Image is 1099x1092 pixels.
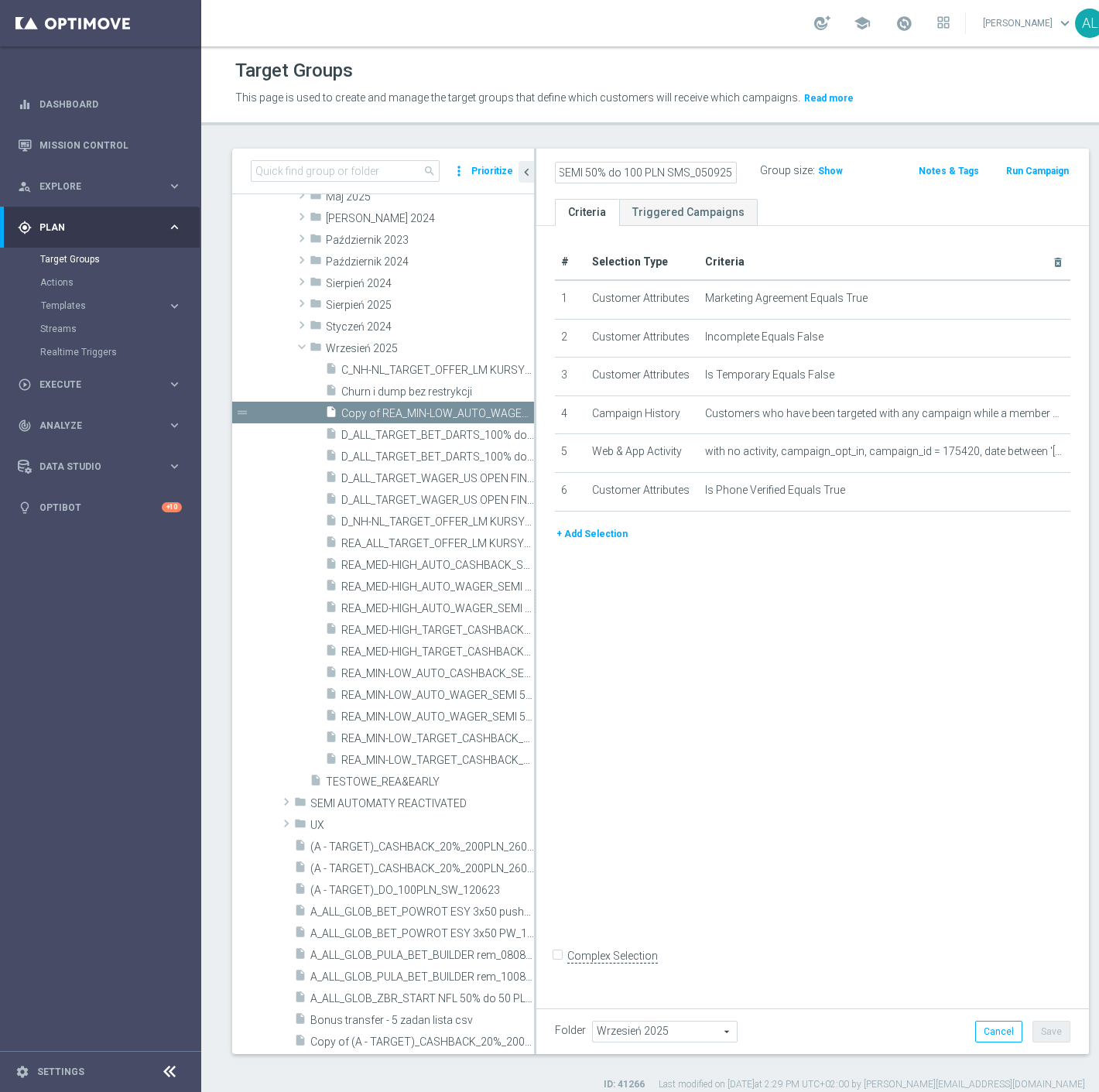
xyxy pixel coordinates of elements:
i: folder [294,817,306,835]
button: track_changes Analyze keyboard_arrow_right [17,419,183,432]
a: Actions [40,276,161,289]
button: Run Campaign [1005,163,1070,180]
td: Customer Attributes [586,319,700,358]
label: : [813,164,815,177]
i: insert_drive_file [325,492,337,510]
div: Plan [18,221,167,234]
span: Incomplete Equals False [705,330,823,344]
i: insert_drive_file [325,406,337,423]
div: Target Groups [40,248,200,271]
span: Maj 2025 [326,190,534,204]
a: Optibot [39,487,162,528]
div: Realtime Triggers [40,341,200,364]
a: Settings [37,1067,84,1077]
button: gps_fixed Plan keyboard_arrow_right [17,221,183,234]
td: 4 [555,395,586,434]
a: Triggered Campaigns [619,199,758,226]
i: insert_drive_file [325,449,337,467]
span: REA_MIN-LOW_TARGET_CASHBACK_EL MS NL-PL 50% do 100 PLN_020925 [341,754,534,767]
button: Mission Control [17,139,183,152]
div: Analyze [18,419,167,433]
i: insert_drive_file [294,882,306,900]
i: insert_drive_file [325,644,337,662]
i: insert_drive_file [294,904,306,922]
span: REA_MIN-LOW_AUTO_CASHBACK_SEMI 50% do 100 PLN push_160925 [341,667,534,680]
a: Target Groups [40,253,161,265]
i: insert_drive_file [325,427,337,445]
span: REA_MED-HIGH_AUTO_WAGER_SEMI 50% do 300 PLN sms_050925 [341,602,534,615]
div: +10 [162,502,182,512]
input: Quick find group or folder [251,160,440,182]
i: folder [310,232,322,250]
div: person_search Explore keyboard_arrow_right [17,180,183,193]
td: 1 [555,280,586,319]
span: A_ALL_GLOB_ZBR_START NFL 50% do 50 PLN_040925 [310,992,534,1005]
td: Customer Attributes [586,280,700,319]
div: Explore [18,180,167,193]
span: REA_ALL_TARGET_OFFER_LM KURSY_160925 [341,537,534,550]
i: insert_drive_file [325,709,337,727]
span: Churn i dump bez restrykcji [341,385,534,399]
span: Data Studio [39,462,167,471]
label: Folder [555,1024,586,1037]
i: insert_drive_file [325,579,337,597]
label: ID: 41266 [604,1078,645,1091]
a: Mission Control [39,125,182,166]
span: REA_MIN-LOW_TARGET_CASHBACK_EL MS NL-PL 50% do 100 PLN sms_020925 [341,732,534,745]
td: Customer Attributes [586,358,700,396]
span: Wrzesie&#x144; 2025 [326,342,534,355]
div: Templates keyboard_arrow_right [40,300,183,312]
div: Optibot [18,487,182,528]
span: Execute [39,380,167,389]
i: settings [15,1065,29,1079]
h1: Target Groups [235,60,353,82]
label: Complex Selection [567,949,658,964]
td: 2 [555,319,586,358]
span: (A - TARGET)_CASHBACK_20%_200PLN_260623-reminder [310,862,534,875]
i: insert_drive_file [325,622,337,640]
div: Data Studio [18,460,167,474]
i: keyboard_arrow_right [167,377,182,392]
span: UX [310,819,534,832]
button: Read more [803,90,855,107]
th: Selection Type [586,245,700,280]
i: insert_drive_file [294,1034,306,1052]
span: D_ALL_TARGET_BET_DARTS_100% do 300 PLN sms_120925 [341,429,534,442]
span: Bonus transfer - 5 zadan lista csv [310,1014,534,1027]
span: D_NH-NL_TARGET_OFFER_LM KURSY_160925 [341,515,534,529]
i: keyboard_arrow_right [167,459,182,474]
i: person_search [18,180,32,193]
i: equalizer [18,98,32,111]
th: # [555,245,586,280]
span: Marzec 2024 [326,212,534,225]
i: insert_drive_file [294,1012,306,1030]
i: play_circle_outline [18,378,32,392]
a: Realtime Triggers [40,346,161,358]
span: Marketing Agreement Equals True [705,292,868,305]
a: Streams [40,323,161,335]
span: Sierpie&#x144; 2025 [326,299,534,312]
i: insert_drive_file [325,601,337,618]
i: folder [310,341,322,358]
button: equalizer Dashboard [17,98,183,111]
span: Copy of REA_MIN-LOW_AUTO_WAGER_SEMI 50% do 100 PLN SMS_050925 [341,407,534,420]
span: Explore [39,182,167,191]
i: keyboard_arrow_right [167,179,182,193]
i: insert_drive_file [325,471,337,488]
i: keyboard_arrow_right [167,418,182,433]
td: Campaign History [586,395,700,434]
div: Data Studio keyboard_arrow_right [17,460,183,473]
button: chevron_left [519,161,534,183]
label: Group size [760,164,813,177]
td: 5 [555,434,586,473]
span: keyboard_arrow_down [1056,15,1073,32]
button: Cancel [975,1021,1022,1042]
i: keyboard_arrow_right [167,220,182,234]
i: insert_drive_file [294,839,306,857]
span: REA_MIN-LOW_AUTO_WAGER_SEMI 50% do 100 PLN push_120925 [341,689,534,702]
span: Analyze [39,421,167,430]
span: REA_MIN-LOW_AUTO_WAGER_SEMI 50% do 100 PLN SMS_050925 [341,710,534,724]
